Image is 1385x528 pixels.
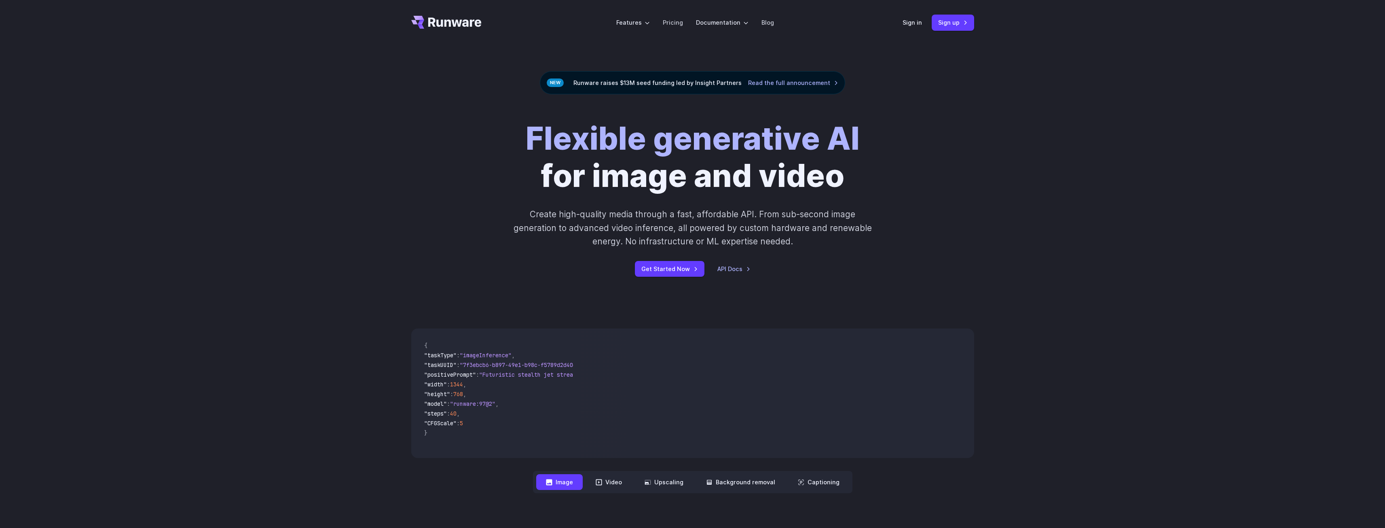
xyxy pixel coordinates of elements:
a: Blog [761,18,774,27]
button: Background removal [696,474,785,490]
a: Sign up [932,15,974,30]
span: , [463,390,466,398]
span: 5 [460,420,463,427]
span: "positivePrompt" [424,371,476,378]
a: Read the full announcement [748,78,838,87]
span: "Futuristic stealth jet streaking through a neon-lit cityscape with glowing purple exhaust" [479,371,774,378]
span: "runware:97@2" [450,400,495,407]
span: : [447,410,450,417]
button: Upscaling [635,474,693,490]
span: , [457,410,460,417]
span: : [447,400,450,407]
span: "height" [424,390,450,398]
span: 40 [450,410,457,417]
span: 768 [453,390,463,398]
span: "taskUUID" [424,361,457,369]
span: } [424,429,427,437]
span: , [463,381,466,388]
span: "width" [424,381,447,388]
span: "7f3ebcb6-b897-49e1-b98c-f5789d2d40d7" [460,361,583,369]
span: "model" [424,400,447,407]
span: "imageInference" [460,352,512,359]
span: "steps" [424,410,447,417]
span: : [476,371,479,378]
a: Sign in [903,18,922,27]
span: , [495,400,499,407]
a: Pricing [663,18,683,27]
button: Captioning [788,474,849,490]
a: API Docs [717,264,751,274]
span: : [457,361,460,369]
span: : [447,381,450,388]
span: : [457,352,460,359]
span: , [512,352,515,359]
span: "CFGScale" [424,420,457,427]
button: Image [536,474,583,490]
p: Create high-quality media through a fast, affordable API. From sub-second image generation to adv... [512,208,873,248]
label: Features [616,18,650,27]
span: : [457,420,460,427]
span: 1344 [450,381,463,388]
span: { [424,342,427,349]
strong: Flexible generative AI [526,120,860,157]
label: Documentation [696,18,749,27]
a: Go to / [411,16,482,29]
button: Video [586,474,632,490]
h1: for image and video [526,120,860,195]
a: Get Started Now [635,261,704,277]
div: Runware raises $13M seed funding led by Insight Partners [540,71,845,94]
span: : [450,390,453,398]
span: "taskType" [424,352,457,359]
